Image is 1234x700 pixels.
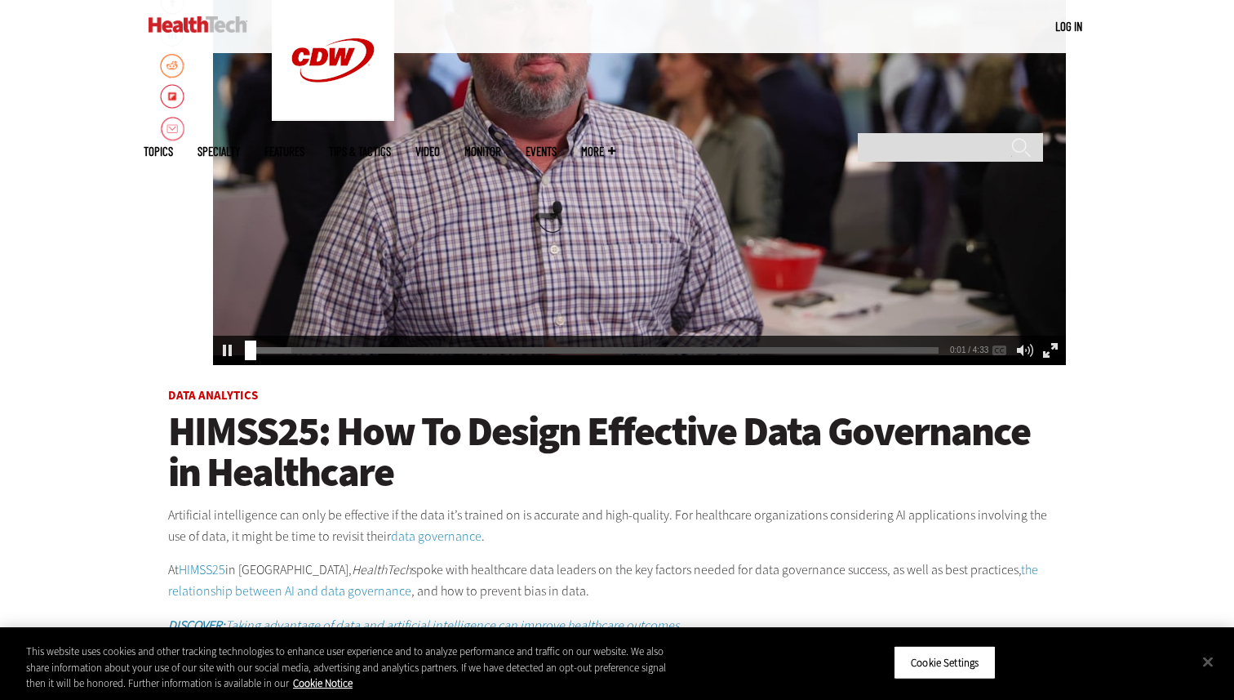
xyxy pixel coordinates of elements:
[329,145,391,158] a: Tips & Tactics
[168,505,1066,546] p: Artificial intelligence can only be effective if the data it’s trained on is accurate and high-qu...
[1055,19,1082,33] a: Log in
[168,617,682,634] em: Taking advantage of data and artificial intelligence can improve healthcare outcomes.
[1039,339,1062,362] div: Full Screen
[415,145,440,158] a: Video
[26,644,679,692] div: This website uses cookies and other tracking technologies to enhance user experience and to analy...
[168,617,682,634] a: DISCOVER:Taking advantage of data and artificial intelligence can improve healthcare outcomes.
[526,145,557,158] a: Events
[581,145,615,158] span: More
[464,145,501,158] a: MonITor
[168,387,258,404] a: Data Analytics
[293,676,353,690] a: More information about your privacy
[391,528,482,545] a: data governance
[179,561,225,578] a: HIMSS25
[1190,644,1226,680] button: Close
[1055,18,1082,35] div: User menu
[894,645,996,680] button: Cookie Settings
[144,145,173,158] span: Topics
[168,617,225,634] strong: DISCOVER:
[168,560,1066,601] p: At in [GEOGRAPHIC_DATA], spoke with healthcare data leaders on the key factors needed for data go...
[1013,339,1037,362] div: Mute
[950,346,983,354] div: 0:01 / 4:33
[245,341,256,360] div: Seek Video
[216,339,239,362] div: Pause
[264,145,304,158] a: Features
[988,339,1011,362] div: Enable Closed Captioning
[168,404,1030,499] span: HIMSS25: How To Design Effective Data Governance in Healthcare
[352,561,411,578] em: HealthTech
[149,16,247,33] img: Home
[198,145,240,158] span: Specialty
[272,108,394,125] a: CDW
